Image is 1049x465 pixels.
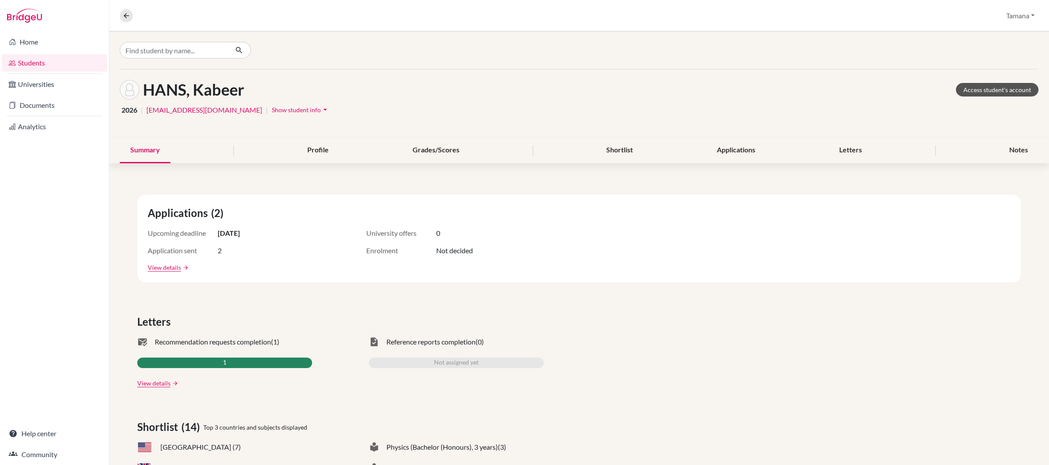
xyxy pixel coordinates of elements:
[386,337,476,347] span: Reference reports completion
[956,83,1039,96] a: Access student's account
[181,419,203,435] span: (14)
[2,425,107,442] a: Help center
[366,228,436,238] span: University offers
[141,105,143,115] span: |
[266,105,268,115] span: |
[203,423,307,432] span: Top 3 countries and subjects displayed
[181,265,189,271] a: arrow_forward
[2,446,107,463] a: Community
[211,205,227,221] span: (2)
[2,96,107,114] a: Documents
[829,138,872,163] div: Letters
[436,245,473,256] span: Not decided
[218,228,240,238] span: [DATE]
[120,42,228,59] input: Find student by name...
[122,105,137,115] span: 2026
[137,337,148,347] span: mark_email_read
[386,442,498,452] span: Physics (Bachelor (Honours), 3 years)
[7,9,42,23] img: Bridge-U
[2,54,107,72] a: Students
[137,314,174,330] span: Letters
[596,138,643,163] div: Shortlist
[436,228,440,238] span: 0
[137,442,152,453] span: US
[155,337,271,347] span: Recommendation requests completion
[170,380,178,386] a: arrow_forward
[160,442,241,452] span: [GEOGRAPHIC_DATA] (7)
[223,358,226,368] span: 1
[148,245,218,256] span: Application sent
[999,138,1039,163] div: Notes
[143,80,244,99] h1: HANS, Kabeer
[434,358,479,368] span: Not assigned yet
[148,228,218,238] span: Upcoming deadline
[218,245,222,256] span: 2
[271,103,330,117] button: Show student infoarrow_drop_down
[271,337,279,347] span: (1)
[369,337,379,347] span: task
[366,245,436,256] span: Enrolment
[2,33,107,51] a: Home
[272,106,321,114] span: Show student info
[146,105,262,115] a: [EMAIL_ADDRESS][DOMAIN_NAME]
[706,138,766,163] div: Applications
[1002,7,1039,24] button: Tamana
[148,263,181,272] a: View details
[120,80,139,100] img: Kabeer HANS's avatar
[321,105,330,114] i: arrow_drop_down
[297,138,339,163] div: Profile
[148,205,211,221] span: Applications
[402,138,470,163] div: Grades/Scores
[120,138,170,163] div: Summary
[2,118,107,135] a: Analytics
[2,76,107,93] a: Universities
[137,419,181,435] span: Shortlist
[137,379,170,388] a: View details
[476,337,484,347] span: (0)
[498,442,506,452] span: (3)
[369,442,379,452] span: local_library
